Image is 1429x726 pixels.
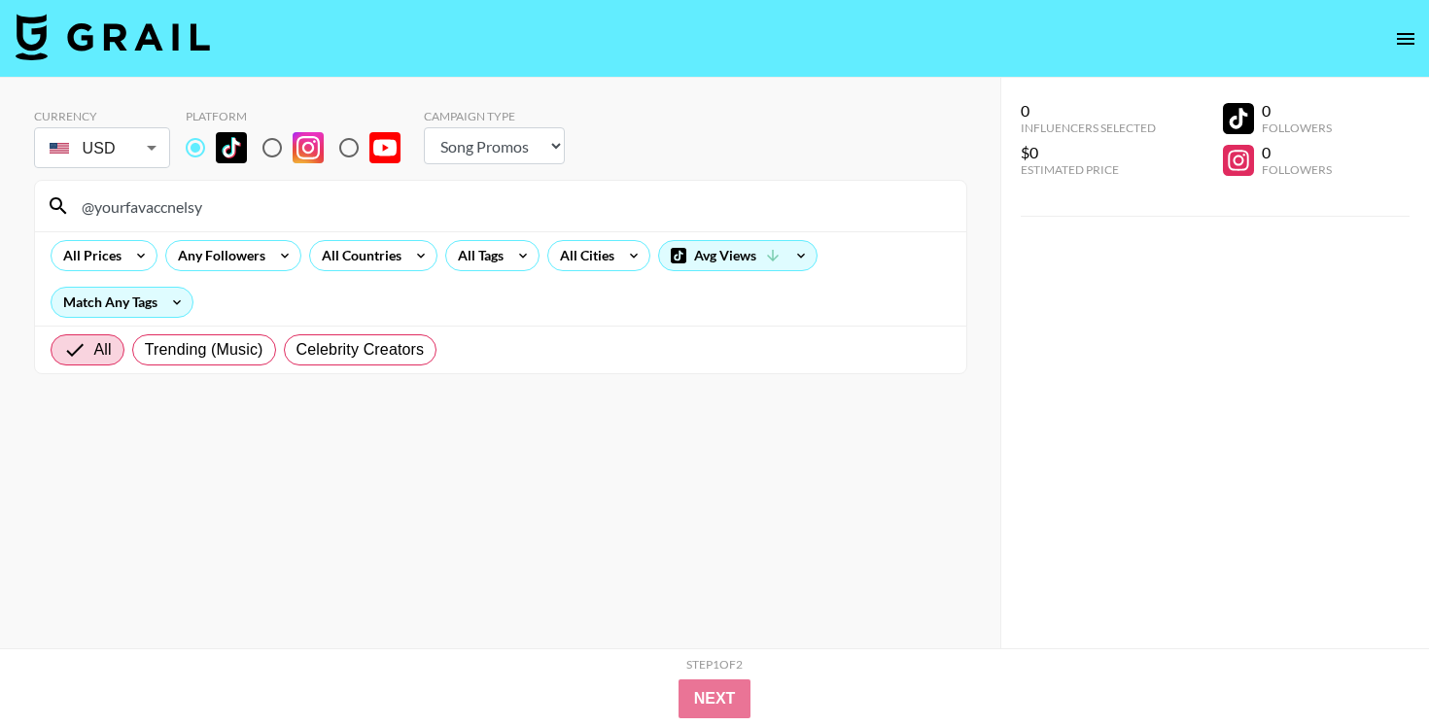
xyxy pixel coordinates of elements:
div: All Countries [310,241,405,270]
div: Any Followers [166,241,269,270]
span: All [94,338,112,362]
span: Trending (Music) [145,338,263,362]
div: All Tags [446,241,507,270]
div: All Prices [52,241,125,270]
span: Celebrity Creators [296,338,425,362]
div: Currency [34,109,170,123]
input: Search by User Name [70,190,955,222]
div: Estimated Price [1021,162,1156,177]
img: TikTok [216,132,247,163]
div: Campaign Type [424,109,565,123]
div: Match Any Tags [52,288,192,317]
div: $0 [1021,143,1156,162]
div: All Cities [548,241,618,270]
div: USD [38,131,166,165]
img: Instagram [293,132,324,163]
div: Followers [1262,162,1332,177]
iframe: Drift Widget Chat Controller [1332,629,1406,703]
div: 0 [1262,101,1332,121]
div: Followers [1262,121,1332,135]
div: Platform [186,109,416,123]
img: Grail Talent [16,14,210,60]
div: Avg Views [659,241,817,270]
button: open drawer [1386,19,1425,58]
div: 0 [1021,101,1156,121]
img: YouTube [369,132,401,163]
div: Influencers Selected [1021,121,1156,135]
div: Step 1 of 2 [686,657,743,672]
button: Next [679,679,751,718]
div: 0 [1262,143,1332,162]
